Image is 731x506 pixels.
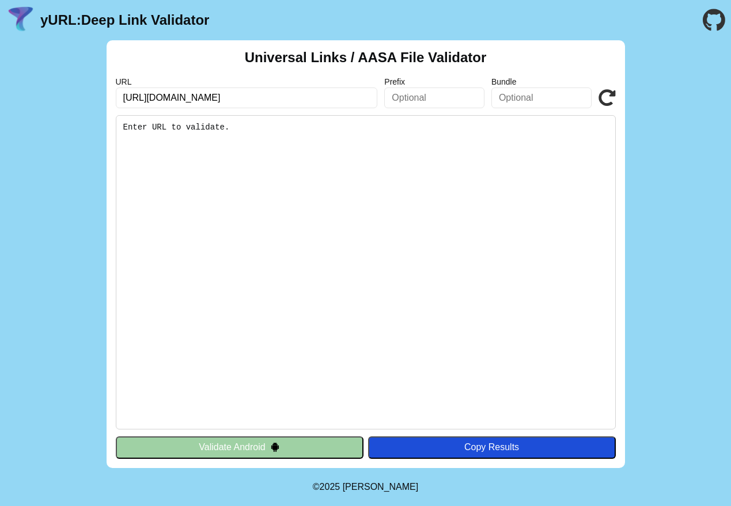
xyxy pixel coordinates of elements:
span: 2025 [320,482,340,492]
h2: Universal Links / AASA File Validator [245,50,487,66]
button: Copy Results [368,436,616,458]
label: Bundle [491,77,592,86]
div: Copy Results [374,442,610,452]
input: Optional [491,87,592,108]
a: yURL:Deep Link Validator [40,12,209,28]
a: Michael Ibragimchayev's Personal Site [343,482,419,492]
img: droidIcon.svg [270,442,280,452]
label: Prefix [384,77,484,86]
label: URL [116,77,378,86]
input: Required [116,87,378,108]
img: yURL Logo [6,5,36,35]
footer: © [313,468,418,506]
pre: Enter URL to validate. [116,115,616,429]
button: Validate Android [116,436,363,458]
input: Optional [384,87,484,108]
